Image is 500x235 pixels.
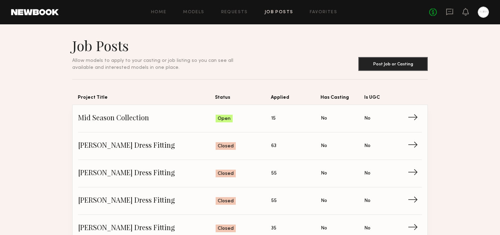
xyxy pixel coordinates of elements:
button: Post Job or Casting [358,57,428,71]
span: Closed [218,143,234,150]
a: [PERSON_NAME] Dress FittingClosed55NoNo→ [78,187,422,215]
span: Allow models to apply to your casting or job listing so you can see all available and interested ... [72,58,233,70]
span: → [408,223,422,234]
span: No [364,142,370,150]
span: → [408,168,422,179]
span: No [321,197,327,205]
span: 55 [271,197,277,205]
span: → [408,141,422,151]
span: Closed [218,198,234,205]
span: Open [218,115,231,122]
span: No [321,170,327,177]
span: No [364,197,370,205]
a: Mid Season CollectionOpen15NoNo→ [78,105,422,132]
span: No [364,225,370,232]
a: Models [183,10,204,15]
span: Is UGC [364,94,408,105]
span: No [321,115,327,122]
span: 55 [271,170,277,177]
span: 35 [271,225,276,232]
span: Mid Season Collection [78,113,216,124]
a: Job Posts [265,10,293,15]
span: No [321,142,327,150]
span: Status [215,94,271,105]
span: Has Casting [320,94,364,105]
span: Closed [218,170,234,177]
span: → [408,113,422,124]
span: No [321,225,327,232]
span: No [364,170,370,177]
span: 63 [271,142,276,150]
span: [PERSON_NAME] Dress Fitting [78,196,216,206]
span: Project Title [78,94,215,105]
a: [PERSON_NAME] Dress FittingClosed55NoNo→ [78,160,422,187]
a: Requests [221,10,248,15]
a: Home [151,10,167,15]
span: [PERSON_NAME] Dress Fitting [78,223,216,234]
span: 15 [271,115,276,122]
span: Applied [271,94,320,105]
span: → [408,196,422,206]
span: [PERSON_NAME] Dress Fitting [78,168,216,179]
span: [PERSON_NAME] Dress Fitting [78,141,216,151]
a: [PERSON_NAME] Dress FittingClosed63NoNo→ [78,132,422,160]
h1: Job Posts [72,37,250,54]
a: Favorites [310,10,337,15]
span: Closed [218,225,234,232]
span: No [364,115,370,122]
